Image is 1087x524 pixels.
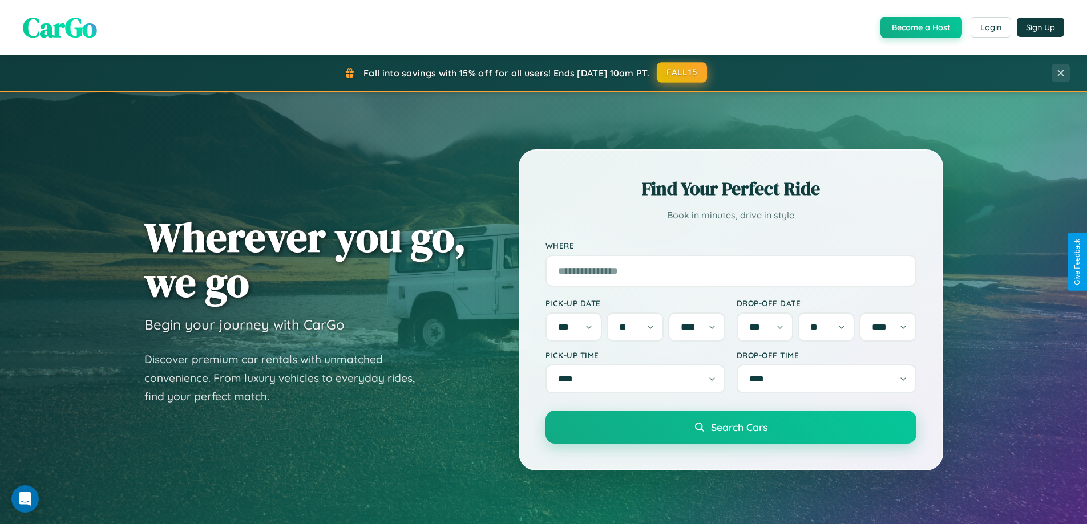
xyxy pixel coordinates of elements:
div: Give Feedback [1073,239,1081,285]
button: Become a Host [880,17,962,38]
h2: Find Your Perfect Ride [545,176,916,201]
label: Drop-off Time [737,350,916,360]
span: Search Cars [711,421,767,433]
label: Where [545,241,916,250]
button: Search Cars [545,411,916,444]
label: Drop-off Date [737,298,916,308]
span: Fall into savings with 15% off for all users! Ends [DATE] 10am PT. [363,67,649,79]
span: CarGo [23,9,97,46]
h3: Begin your journey with CarGo [144,316,345,333]
p: Book in minutes, drive in style [545,207,916,224]
p: Discover premium car rentals with unmatched convenience. From luxury vehicles to everyday rides, ... [144,350,430,406]
button: Login [971,17,1011,38]
div: Open Intercom Messenger [11,485,39,513]
label: Pick-up Time [545,350,725,360]
button: Sign Up [1017,18,1064,37]
h1: Wherever you go, we go [144,214,466,304]
button: FALL15 [657,62,707,83]
label: Pick-up Date [545,298,725,308]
